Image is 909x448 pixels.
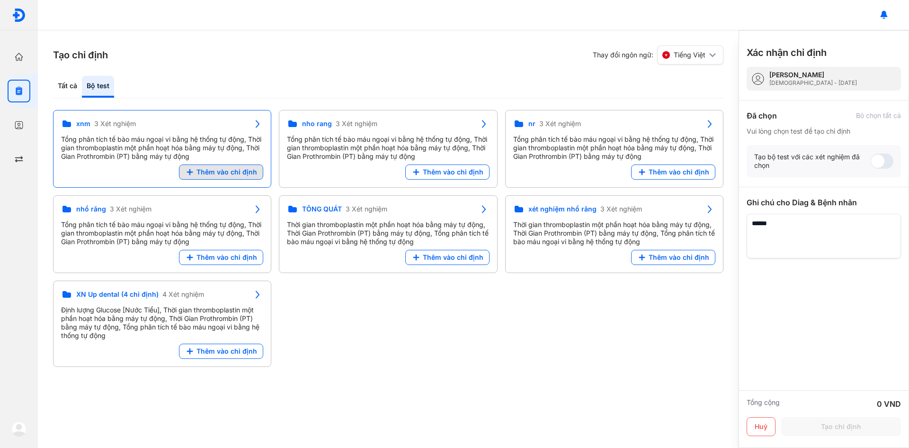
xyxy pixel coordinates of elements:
[287,135,489,161] div: Tổng phân tích tế bào máu ngoại vi bằng hệ thống tự động, Thời gian thromboplastin một phần hoạt ...
[423,253,483,262] span: Thêm vào chỉ định
[405,165,490,180] button: Thêm vào chỉ định
[179,344,263,359] button: Thêm vào chỉ định
[11,421,27,437] img: logo
[856,111,901,120] div: Bỏ chọn tất cả
[769,79,857,87] div: [DEMOGRAPHIC_DATA] - [DATE]
[162,290,204,299] span: 4 Xét nghiệm
[747,398,780,410] div: Tổng cộng
[76,205,106,213] span: nhổ răng
[631,165,715,180] button: Thêm vào chỉ định
[196,347,257,356] span: Thêm vào chỉ định
[61,220,263,246] div: Tổng phân tích tế bào máu ngoại vi bằng hệ thống tự động, Thời gian thromboplastin một phần hoạt ...
[82,76,114,98] div: Bộ test
[53,76,82,98] div: Tất cả
[346,205,387,213] span: 3 Xét nghiệm
[631,250,715,265] button: Thêm vào chỉ định
[747,127,901,136] div: Vui lòng chọn test để tạo chỉ định
[747,417,775,436] button: Huỷ
[287,220,489,246] div: Thời gian thromboplastin một phần hoạt hóa bằng máy tự động, Thời Gian Prothrombin (PT) bằng máy ...
[769,71,857,79] div: [PERSON_NAME]
[649,168,709,176] span: Thêm vào chỉ định
[539,119,581,128] span: 3 Xét nghiệm
[528,119,535,128] span: nr
[61,135,263,161] div: Tổng phân tích tế bào máu ngoại vi bằng hệ thống tự động, Thời gian thromboplastin một phần hoạt ...
[747,197,901,208] div: Ghi chú cho Diag & Bệnh nhân
[12,8,26,22] img: logo
[877,398,901,410] div: 0 VND
[747,110,777,121] div: Đã chọn
[196,253,257,262] span: Thêm vào chỉ định
[94,119,136,128] span: 3 Xét nghiệm
[513,220,715,246] div: Thời gian thromboplastin một phần hoạt hóa bằng máy tự động, Thời Gian Prothrombin (PT) bằng máy ...
[61,306,263,340] div: Định lượng Glucose [Nước Tiểu], Thời gian thromboplastin một phần hoạt hóa bằng máy tự động, Thời...
[76,119,90,128] span: xnm
[53,48,108,62] h3: Tạo chỉ định
[110,205,151,213] span: 3 Xét nghiệm
[423,168,483,176] span: Thêm vào chỉ định
[336,119,377,128] span: 3 Xét nghiệm
[593,46,723,64] div: Thay đổi ngôn ngữ:
[76,290,159,299] span: XN Up dental (4 chỉ định)
[649,253,709,262] span: Thêm vào chỉ định
[196,168,257,176] span: Thêm vào chỉ định
[302,119,332,128] span: nho rang
[179,250,263,265] button: Thêm vào chỉ định
[513,135,715,161] div: Tổng phân tích tế bào máu ngoại vi bằng hệ thống tự động, Thời gian thromboplastin một phần hoạt ...
[179,165,263,180] button: Thêm vào chỉ định
[754,153,871,170] div: Tạo bộ test với các xét nghiệm đã chọn
[600,205,642,213] span: 3 Xét nghiệm
[781,417,901,436] button: Tạo chỉ định
[528,205,597,213] span: xét nghiệm nhổ răng
[747,46,827,59] h3: Xác nhận chỉ định
[405,250,490,265] button: Thêm vào chỉ định
[674,51,705,59] span: Tiếng Việt
[302,205,342,213] span: TỔNG QUÁT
